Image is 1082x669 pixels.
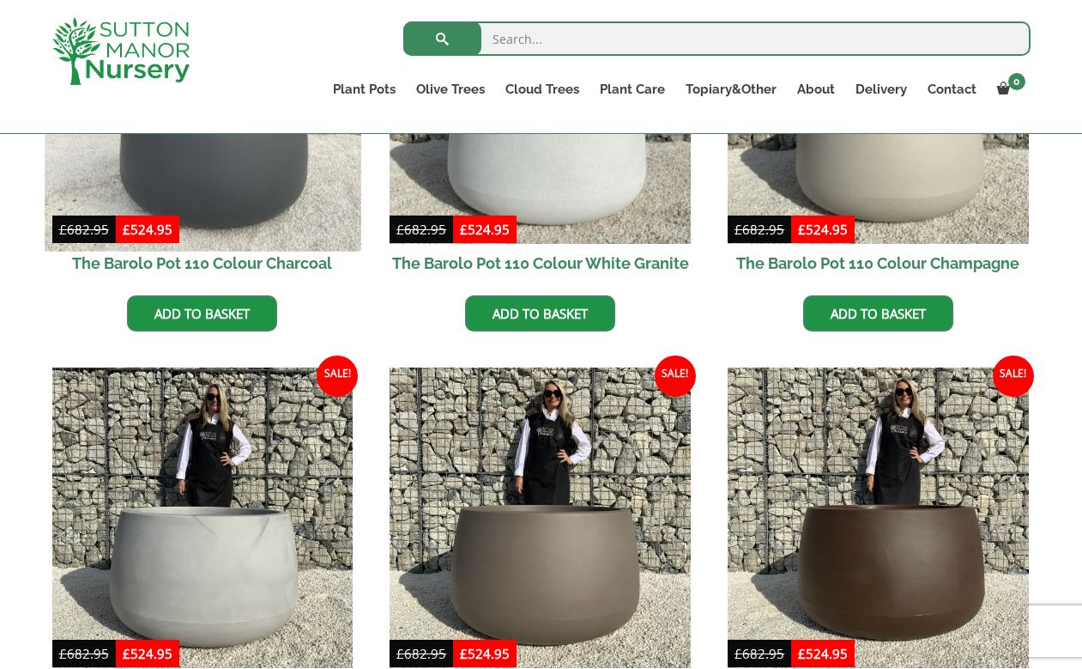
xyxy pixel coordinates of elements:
[728,368,1029,669] img: The Barolo Pot 110 Colour Mocha Brown
[993,356,1034,397] span: Sale!
[59,221,67,238] span: £
[123,221,130,238] span: £
[406,77,495,101] a: Olive Trees
[123,645,172,662] bdi: 524.95
[52,368,354,669] img: The Barolo Pot 110 Colour Grey Stone
[396,645,404,662] span: £
[396,221,404,238] span: £
[803,295,953,331] a: Add to basket: “The Barolo Pot 110 Colour Champagne”
[734,221,784,238] bdi: 682.95
[460,645,468,662] span: £
[123,221,172,238] bdi: 524.95
[460,221,468,238] span: £
[465,295,615,331] a: Add to basket: “The Barolo Pot 110 Colour White Granite”
[317,356,358,397] span: Sale!
[787,77,845,101] a: About
[734,645,742,662] span: £
[589,77,675,101] a: Plant Care
[675,77,787,101] a: Topiary&Other
[495,77,589,101] a: Cloud Trees
[728,244,1029,283] h2: The Barolo Pot 110 Colour Champagne
[798,221,848,238] bdi: 524.95
[396,221,446,238] bdi: 682.95
[460,645,510,662] bdi: 524.95
[52,244,354,283] h2: The Barolo Pot 110 Colour Charcoal
[798,645,806,662] span: £
[323,77,406,101] a: Plant Pots
[917,77,987,101] a: Contact
[734,645,784,662] bdi: 682.95
[798,221,806,238] span: £
[845,77,917,101] a: Delivery
[59,221,109,238] bdi: 682.95
[390,368,691,669] img: The Barolo Pot 110 Colour Clay
[396,645,446,662] bdi: 682.95
[127,295,277,331] a: Add to basket: “The Barolo Pot 110 Colour Charcoal”
[59,645,67,662] span: £
[390,244,691,283] h2: The Barolo Pot 110 Colour White Granite
[403,21,1031,56] input: Search...
[1008,73,1025,90] span: 0
[52,17,190,85] img: logo
[59,645,109,662] bdi: 682.95
[987,77,1031,101] a: 0
[460,221,510,238] bdi: 524.95
[798,645,848,662] bdi: 524.95
[734,221,742,238] span: £
[123,645,130,662] span: £
[655,356,696,397] span: Sale!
